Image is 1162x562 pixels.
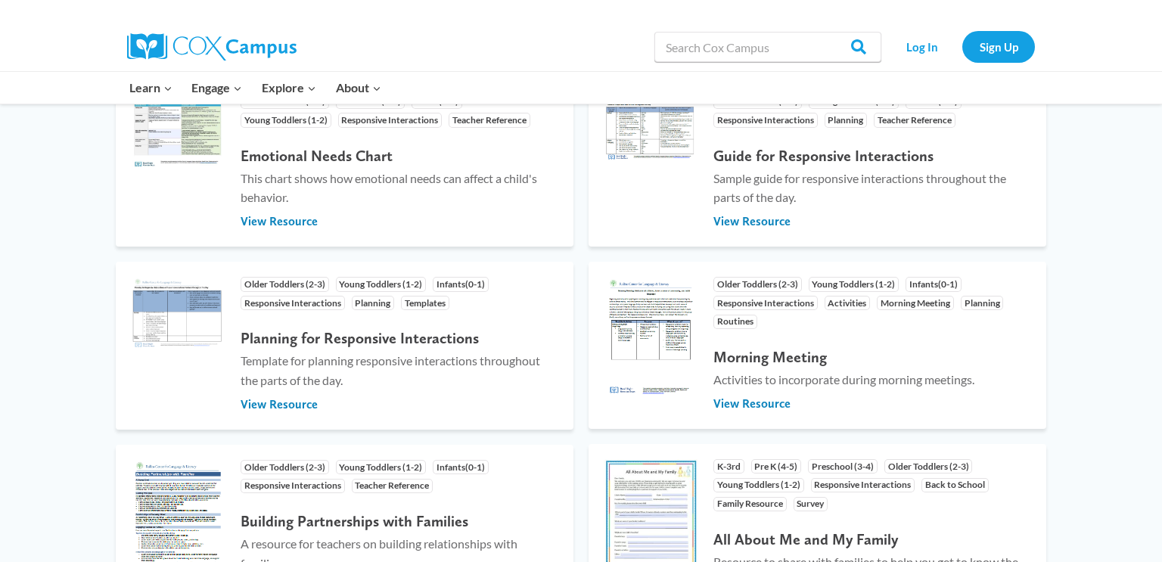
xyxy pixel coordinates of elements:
span: Teacher Reference [449,113,530,127]
span: Responsive Interactions [713,113,818,127]
span: Young Toddlers (1-2) [809,277,899,291]
span: View Resource [241,213,318,230]
span: Young Toddlers (1-2) [241,113,331,127]
span: Activities [825,296,871,310]
span: View Resource [713,396,791,412]
span: Older Toddlers (2-3) [713,277,802,291]
span: Responsive Interactions [811,478,915,492]
span: Survey [794,497,828,511]
span: Responsive Interactions [241,296,345,310]
a: Older Toddlers (2-3) Young Toddlers (1-2) Infants(0-1) Responsive Interactions Planning Teacher R... [589,79,1046,247]
span: Infants(0-1) [433,277,489,291]
span: Teacher Reference [874,113,955,127]
span: Young Toddlers (1-2) [336,277,427,291]
span: Infants(0-1) [906,277,962,291]
a: Log In [889,31,955,62]
span: Morning Meeting [877,296,954,310]
span: Family Resource [713,497,787,511]
span: Older Toddlers (2-3) [241,277,329,291]
nav: Primary Navigation [120,72,390,104]
span: Templates [401,296,449,310]
span: K-3rd [713,459,744,474]
span: Back to School [921,478,989,492]
a: Older Toddlers (2-3) Preschool (3-4) Pre K (4-5) Young Toddlers (1-2) Responsive Interactions Tea... [116,79,573,247]
h4: Building Partnerships with Families [241,512,558,530]
span: Infants(0-1) [433,460,489,474]
input: Search Cox Campus [654,32,881,62]
h4: Morning Meeting [713,348,1031,366]
span: Older Toddlers (2-3) [241,460,329,474]
span: Older Toddlers (2-3) [884,459,973,474]
span: Teacher Reference [352,479,433,493]
span: Pre K (4-5) [751,459,802,474]
button: Child menu of About [326,72,391,104]
img: Cox Campus [127,33,297,61]
span: Young Toddlers (1-2) [336,460,427,474]
span: Planning [961,296,1004,310]
img: Emotional-Needs-Chart-4ddaa702-d044-48bf-a065-5f9b5e8c4f3b.jpg [131,94,225,167]
button: Child menu of Explore [252,72,326,104]
span: Preschool (3-4) [808,459,878,474]
h4: Planning for Responsive Interactions [241,329,558,347]
a: Sign Up [962,31,1035,62]
h4: Emotional Needs Chart [241,147,558,165]
nav: Secondary Navigation [889,31,1035,62]
span: Planning [825,113,868,127]
span: Young Toddlers (1-2) [713,478,804,492]
p: Template for planning responsive interactions throughout the parts of the day. [241,351,558,390]
img: Screen-Shot-Morning-Meeting-4287099f-8f55-4f23-95cf-e2defab61a9d-d1d0b0f6-7037-467f-a9f3-9834f2f4... [604,277,698,398]
h4: Guide for Responsive Interactions [713,147,1031,165]
h4: All About Me and My Family [713,530,1031,548]
span: View Resource [241,396,318,413]
span: Responsive Interactions [241,479,345,493]
span: View Resource [713,213,791,230]
p: This chart shows how emotional needs can affect a child's behavior. [241,169,558,207]
p: Sample guide for responsive interactions throughout the parts of the day. [713,169,1031,207]
span: Routines [713,315,757,329]
img: Responsive-Interactions-f46bbc8c-c33c-4914-b82d-a1a104c96554.png [604,94,698,166]
p: Activities to incorporate during morning meetings. [713,370,1031,390]
img: Screen-Shot-Planning-for-Responsive-Interactions-ab5f97e9-f810-4a58-a8ac-2b0237b57185-9f6b2414-42... [131,277,225,350]
span: Responsive Interactions [338,113,443,127]
span: Responsive Interactions [713,296,818,310]
span: Planning [352,296,395,310]
button: Child menu of Learn [120,72,182,104]
button: Child menu of Engage [182,72,253,104]
a: Older Toddlers (2-3) Young Toddlers (1-2) Infants(0-1) Responsive Interactions Planning Templates... [116,262,573,430]
a: Older Toddlers (2-3) Young Toddlers (1-2) Infants(0-1) Responsive Interactions Activities Morning... [589,262,1046,429]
